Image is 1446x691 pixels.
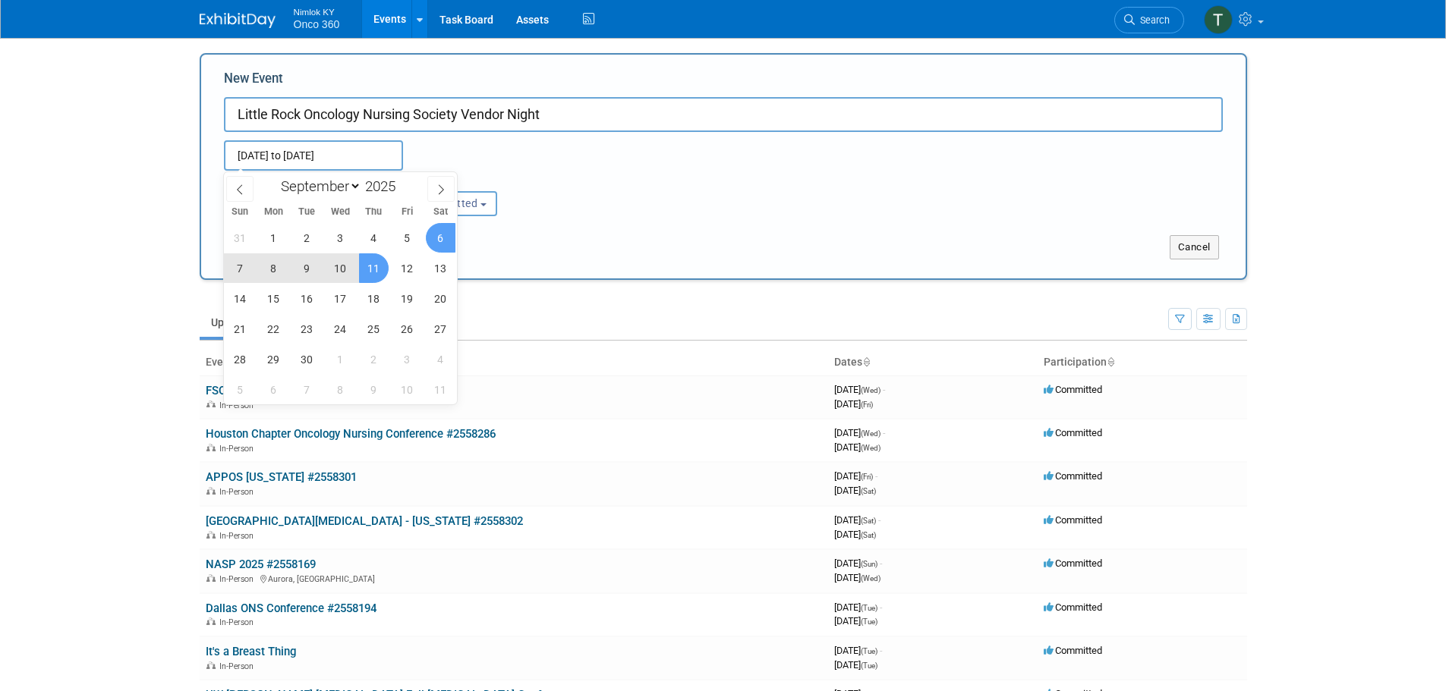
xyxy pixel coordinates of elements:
span: [DATE] [834,427,885,438]
span: September 16, 2025 [292,284,322,313]
span: October 1, 2025 [326,344,355,374]
span: - [883,427,885,438]
span: - [880,645,882,656]
span: September 25, 2025 [359,314,389,344]
span: Nimlok KY [294,3,340,19]
span: October 11, 2025 [426,375,455,404]
span: October 5, 2025 [225,375,255,404]
span: September 1, 2025 [259,223,288,253]
span: September 20, 2025 [426,284,455,313]
span: (Fri) [861,400,873,409]
span: August 31, 2025 [225,223,255,253]
a: Sort by Start Date [862,356,870,368]
span: September 5, 2025 [392,223,422,253]
img: In-Person Event [206,444,216,451]
span: Committed [1044,514,1102,526]
span: (Fri) [861,473,873,481]
span: [DATE] [834,441,881,453]
span: October 6, 2025 [259,375,288,404]
img: In-Person Event [206,661,216,669]
span: [DATE] [834,470,877,482]
span: In-Person [219,531,258,541]
span: September 23, 2025 [292,314,322,344]
img: ExhibitDay [200,13,276,28]
span: September 10, 2025 [326,253,355,283]
span: September 6, 2025 [426,223,455,253]
span: (Tue) [861,661,877,670]
a: FSOSW Annual Conference #2558153 [206,384,394,397]
span: [DATE] [834,514,881,526]
span: Committed [1044,470,1102,482]
span: (Wed) [861,429,881,438]
span: In-Person [219,617,258,627]
a: Houston Chapter Oncology Nursing Conference #2558286 [206,427,496,441]
span: [DATE] [834,645,882,656]
span: (Sat) [861,517,876,525]
span: October 4, 2025 [426,344,455,374]
input: Name of Trade Show / Conference [224,97,1223,132]
span: September 7, 2025 [225,253,255,283]
span: Fri [390,207,424,217]
a: Dallas ONS Conference #2558194 [206,601,376,615]
span: September 14, 2025 [225,284,255,313]
span: September 22, 2025 [259,314,288,344]
span: September 17, 2025 [326,284,355,313]
span: (Wed) [861,444,881,452]
span: September 19, 2025 [392,284,422,313]
span: Sat [424,207,457,217]
span: October 8, 2025 [326,375,355,404]
div: Attendance / Format: [224,171,371,190]
span: [DATE] [834,615,877,627]
img: In-Person Event [206,400,216,408]
span: [DATE] [834,384,885,395]
a: APPOS [US_STATE] #2558301 [206,470,357,484]
span: October 7, 2025 [292,375,322,404]
div: Aurora, [GEOGRAPHIC_DATA] [206,572,822,584]
span: (Tue) [861,647,877,655]
span: In-Person [219,444,258,454]
span: (Wed) [861,574,881,583]
span: Committed [1044,558,1102,569]
span: In-Person [219,400,258,410]
th: Event [200,350,828,375]
span: September 2, 2025 [292,223,322,253]
span: (Wed) [861,386,881,394]
span: September 9, 2025 [292,253,322,283]
span: Wed [323,207,357,217]
span: October 10, 2025 [392,375,422,404]
span: September 4, 2025 [359,223,389,253]
img: In-Person Event [206,574,216,582]
span: Committed [1044,645,1102,656]
th: Participation [1038,350,1247,375]
span: (Sun) [861,560,877,568]
span: [DATE] [834,558,882,569]
span: (Tue) [861,617,877,626]
span: Committed [1044,427,1102,438]
img: In-Person Event [206,531,216,539]
span: - [878,514,881,526]
img: In-Person Event [206,617,216,625]
div: Participation: [394,171,541,190]
span: September 11, 2025 [359,253,389,283]
span: - [880,601,882,613]
span: - [875,470,877,482]
label: New Event [224,70,283,93]
span: September 3, 2025 [326,223,355,253]
select: Month [274,177,361,196]
a: NASP 2025 #2558169 [206,558,316,571]
span: September 26, 2025 [392,314,422,344]
span: In-Person [219,487,258,497]
span: October 3, 2025 [392,344,422,374]
th: Dates [828,350,1038,375]
img: Tim Bugaile [1204,5,1233,34]
span: September 12, 2025 [392,253,422,283]
span: [DATE] [834,529,876,540]
span: September 8, 2025 [259,253,288,283]
a: Sort by Participation Type [1107,356,1114,368]
a: [GEOGRAPHIC_DATA][MEDICAL_DATA] - [US_STATE] #2558302 [206,514,523,528]
span: September 29, 2025 [259,344,288,374]
input: Start Date - End Date [224,140,403,171]
button: Cancel [1170,235,1219,259]
span: In-Person [219,661,258,671]
span: [DATE] [834,398,873,410]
